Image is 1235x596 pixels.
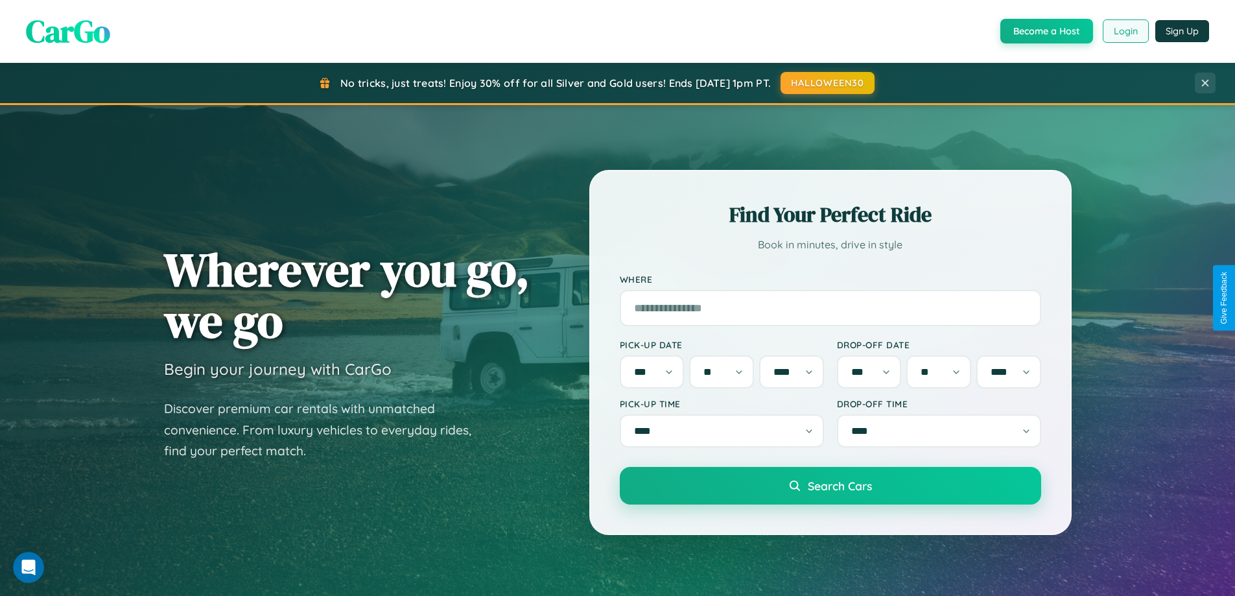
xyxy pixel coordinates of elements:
[164,398,488,462] p: Discover premium car rentals with unmatched convenience. From luxury vehicles to everyday rides, ...
[1103,19,1149,43] button: Login
[1155,20,1209,42] button: Sign Up
[808,479,872,493] span: Search Cars
[620,467,1041,505] button: Search Cars
[164,359,392,379] h3: Begin your journey with CarGo
[340,77,771,89] span: No tricks, just treats! Enjoy 30% off for all Silver and Gold users! Ends [DATE] 1pm PT.
[620,274,1041,285] label: Where
[1000,19,1093,43] button: Become a Host
[26,10,110,53] span: CarGo
[164,244,530,346] h1: Wherever you go, we go
[837,339,1041,350] label: Drop-off Date
[13,552,44,583] iframe: Intercom live chat
[620,398,824,409] label: Pick-up Time
[620,200,1041,229] h2: Find Your Perfect Ride
[781,72,875,94] button: HALLOWEEN30
[837,398,1041,409] label: Drop-off Time
[1219,272,1229,324] div: Give Feedback
[620,339,824,350] label: Pick-up Date
[620,235,1041,254] p: Book in minutes, drive in style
